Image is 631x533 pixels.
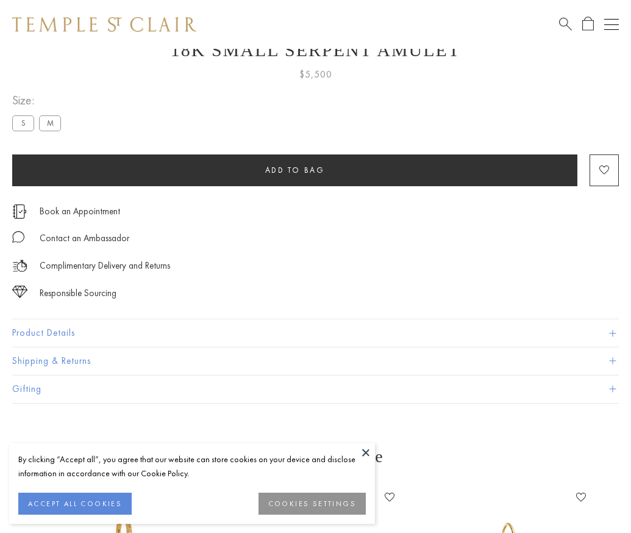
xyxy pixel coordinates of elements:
[12,258,27,274] img: icon_delivery.svg
[258,493,366,515] button: COOKIES SETTINGS
[582,16,594,32] a: Open Shopping Bag
[18,493,132,515] button: ACCEPT ALL COOKIES
[40,231,129,246] div: Contact an Ambassador
[12,90,66,111] span: Size:
[39,115,61,131] label: M
[12,205,27,219] img: icon_appointment.svg
[559,16,572,32] a: Search
[265,165,325,175] span: Add to bag
[604,17,619,32] button: Open navigation
[12,347,619,375] button: Shipping & Returns
[12,231,24,243] img: MessageIcon-01_2.svg
[18,452,366,480] div: By clicking “Accept all”, you agree that our website can store cookies on your device and disclos...
[40,205,120,218] a: Book an Appointment
[40,286,116,301] div: Responsible Sourcing
[299,67,332,82] span: $5,500
[12,319,619,347] button: Product Details
[12,286,27,298] img: icon_sourcing.svg
[40,258,170,274] p: Complimentary Delivery and Returns
[12,115,34,131] label: S
[12,375,619,403] button: Gifting
[12,40,619,60] h1: 18K Small Serpent Amulet
[12,17,196,32] img: Temple St. Clair
[12,154,577,186] button: Add to bag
